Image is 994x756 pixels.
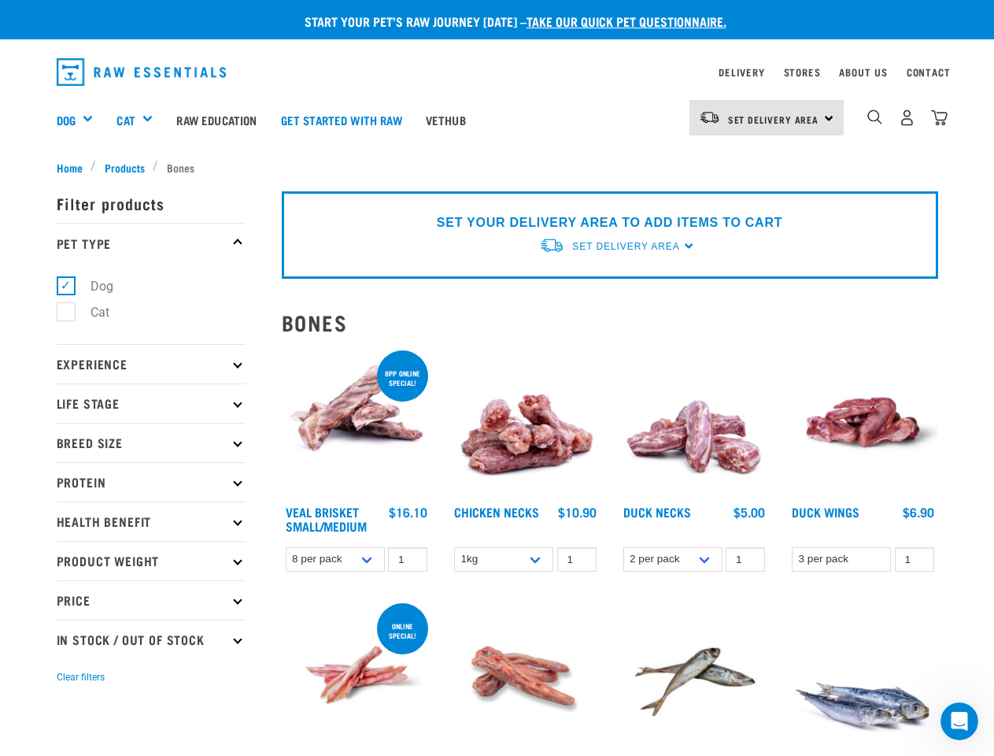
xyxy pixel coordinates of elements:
p: SET YOUR DELIVERY AREA TO ADD ITEMS TO CART [437,213,782,232]
label: Cat [65,302,116,322]
a: Raw Education [164,88,268,151]
p: Protein [57,462,246,502]
img: Four Whole Pilchards [788,600,938,750]
a: Veal Brisket Small/Medium [286,508,367,529]
div: ONLINE SPECIAL! [377,614,428,647]
p: Breed Size [57,423,246,462]
div: $10.90 [558,505,597,519]
button: Clear filters [57,670,105,684]
img: home-icon-1@2x.png [867,109,882,124]
a: Get started with Raw [269,88,414,151]
img: Jack Mackarel Sparts Raw Fish For Dogs [619,600,770,750]
a: Duck Necks [623,508,691,515]
a: take our quick pet questionnaire. [527,17,726,24]
a: About Us [839,69,887,75]
p: Price [57,580,246,620]
nav: breadcrumbs [57,159,938,176]
img: user.png [899,109,915,126]
span: Set Delivery Area [728,117,819,122]
p: Life Stage [57,384,246,423]
img: Veal Tails [450,600,600,750]
a: Duck Wings [792,508,859,515]
a: Cat [116,111,135,129]
img: Raw Essentials Duck Feet Raw Meaty Bones For Dogs [282,600,432,750]
img: home-icon@2x.png [931,109,948,126]
span: Set Delivery Area [572,241,679,252]
img: 1207 Veal Brisket 4pp 01 [282,347,432,498]
p: Experience [57,344,246,384]
div: 8pp online special! [377,361,428,395]
span: Products [105,159,145,176]
label: Dog [65,276,120,296]
p: Pet Type [57,223,246,262]
p: Health Benefit [57,502,246,541]
p: In Stock / Out Of Stock [57,620,246,659]
img: Raw Essentials Duck Wings Raw Meaty Bones For Pets [788,347,938,498]
img: van-moving.png [699,110,720,124]
a: Dog [57,111,76,129]
a: Contact [907,69,951,75]
h2: Bones [282,310,938,335]
img: van-moving.png [539,237,564,254]
img: Raw Essentials Logo [57,58,227,86]
a: Vethub [414,88,478,151]
input: 1 [388,547,427,572]
p: Filter products [57,183,246,223]
div: $16.10 [389,505,427,519]
a: Chicken Necks [454,508,539,515]
div: $5.00 [733,505,765,519]
input: 1 [726,547,765,572]
input: 1 [557,547,597,572]
span: Home [57,159,83,176]
a: Delivery [719,69,764,75]
p: Product Weight [57,541,246,580]
iframe: Intercom live chat [940,702,978,740]
img: Pile Of Duck Necks For Pets [619,347,770,498]
a: Products [96,159,153,176]
nav: dropdown navigation [44,52,951,92]
input: 1 [895,547,934,572]
a: Stores [784,69,821,75]
div: $6.90 [903,505,934,519]
a: Home [57,159,91,176]
img: Pile Of Chicken Necks For Pets [450,347,600,498]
